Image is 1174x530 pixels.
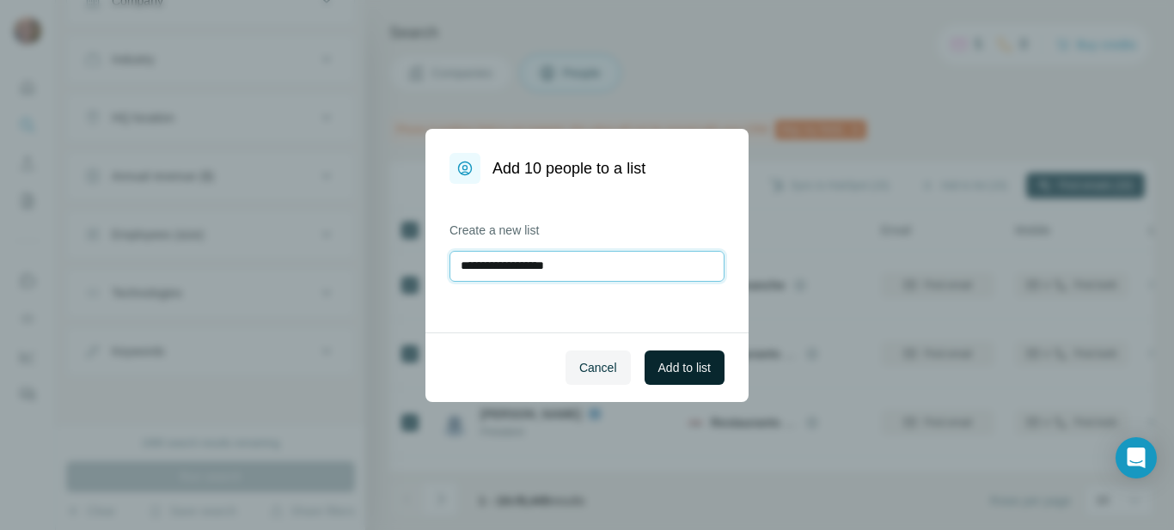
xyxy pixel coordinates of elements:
[579,359,617,376] span: Cancel
[492,156,645,180] h1: Add 10 people to a list
[449,222,725,239] label: Create a new list
[566,350,631,385] button: Cancel
[1116,437,1157,478] div: Open Intercom Messenger
[658,359,711,376] span: Add to list
[645,350,725,385] button: Add to list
